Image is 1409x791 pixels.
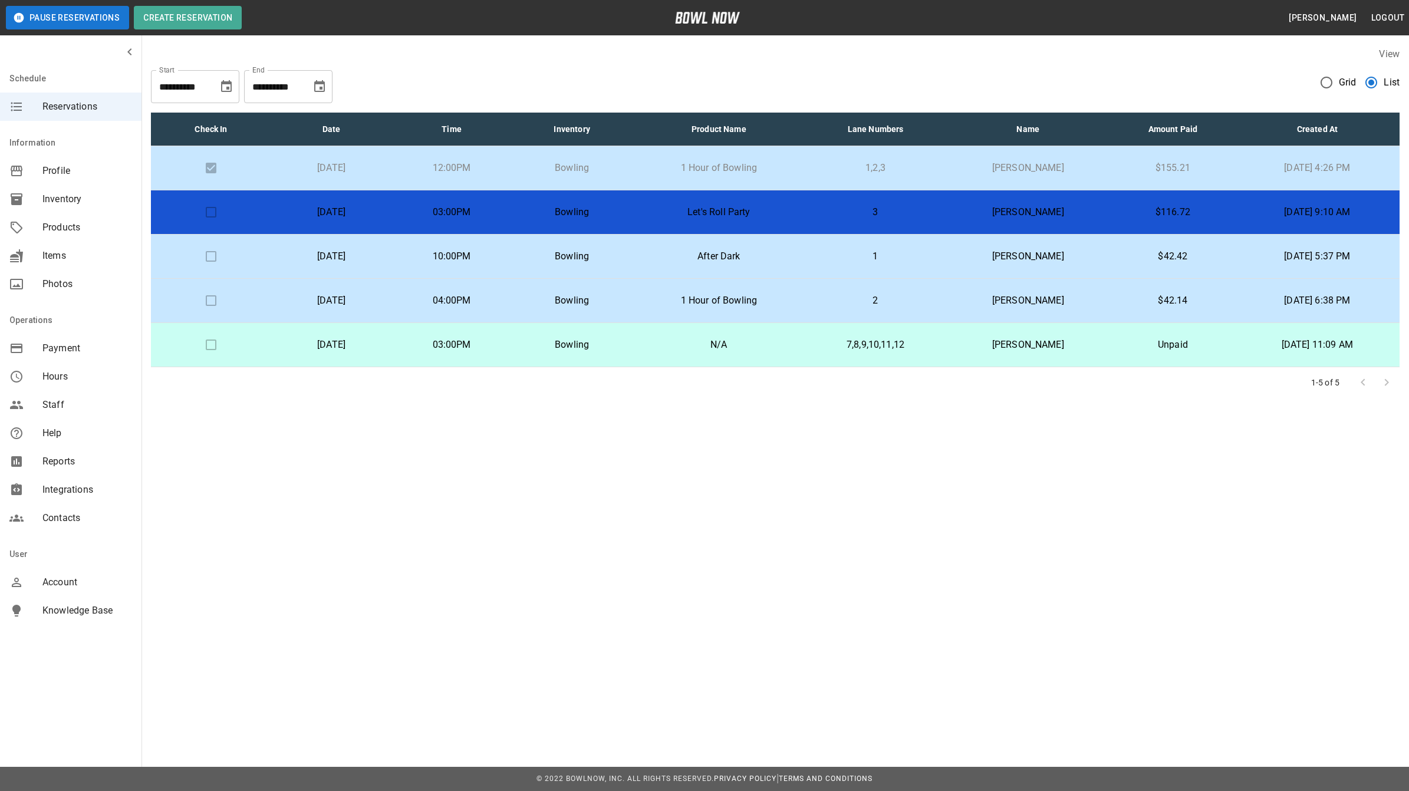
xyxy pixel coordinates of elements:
[42,511,132,525] span: Contacts
[281,294,382,308] p: [DATE]
[1120,205,1226,219] p: $116.72
[42,370,132,384] span: Hours
[401,161,502,175] p: 12:00PM
[1245,161,1390,175] p: [DATE] 4:26 PM
[42,575,132,589] span: Account
[401,338,502,352] p: 03:00PM
[42,100,132,114] span: Reservations
[42,604,132,618] span: Knowledge Base
[1245,205,1390,219] p: [DATE] 9:10 AM
[955,249,1101,263] p: [PERSON_NAME]
[42,249,132,263] span: Items
[1367,7,1409,29] button: Logout
[779,774,873,783] a: Terms and Conditions
[281,338,382,352] p: [DATE]
[641,338,796,352] p: N/A
[1384,75,1400,90] span: List
[1245,294,1390,308] p: [DATE] 6:38 PM
[271,113,391,146] th: Date
[714,774,776,783] a: Privacy Policy
[512,113,632,146] th: Inventory
[391,113,512,146] th: Time
[42,341,132,355] span: Payment
[815,294,936,308] p: 2
[6,6,129,29] button: Pause Reservations
[308,75,331,98] button: Choose date, selected date is Oct 21, 2025
[151,113,271,146] th: Check In
[815,338,936,352] p: 7,8,9,10,11,12
[42,426,132,440] span: Help
[946,113,1111,146] th: Name
[521,161,623,175] p: Bowling
[641,294,796,308] p: 1 Hour of Bowling
[632,113,805,146] th: Product Name
[42,277,132,291] span: Photos
[215,75,238,98] button: Choose date, selected date is Sep 21, 2025
[1235,113,1400,146] th: Created At
[955,161,1101,175] p: [PERSON_NAME]
[1245,249,1390,263] p: [DATE] 5:37 PM
[955,205,1101,219] p: [PERSON_NAME]
[1120,338,1226,352] p: Unpaid
[521,205,623,219] p: Bowling
[536,774,714,783] span: © 2022 BowlNow, Inc. All Rights Reserved.
[641,205,796,219] p: Let's Roll Party
[815,161,936,175] p: 1,2,3
[1120,294,1226,308] p: $42.14
[1311,377,1339,388] p: 1-5 of 5
[955,294,1101,308] p: [PERSON_NAME]
[806,113,946,146] th: Lane Numbers
[401,205,502,219] p: 03:00PM
[641,161,796,175] p: 1 Hour of Bowling
[815,205,936,219] p: 3
[1120,249,1226,263] p: $42.42
[1111,113,1235,146] th: Amount Paid
[42,220,132,235] span: Products
[955,338,1101,352] p: [PERSON_NAME]
[401,249,502,263] p: 10:00PM
[521,249,623,263] p: Bowling
[42,398,132,412] span: Staff
[521,294,623,308] p: Bowling
[42,164,132,178] span: Profile
[281,205,382,219] p: [DATE]
[641,249,796,263] p: After Dark
[521,338,623,352] p: Bowling
[42,483,132,497] span: Integrations
[675,12,740,24] img: logo
[281,161,382,175] p: [DATE]
[815,249,936,263] p: 1
[401,294,502,308] p: 04:00PM
[1120,161,1226,175] p: $155.21
[42,454,132,469] span: Reports
[134,6,242,29] button: Create Reservation
[42,192,132,206] span: Inventory
[1284,7,1361,29] button: [PERSON_NAME]
[1245,338,1390,352] p: [DATE] 11:09 AM
[1339,75,1357,90] span: Grid
[1379,48,1400,60] label: View
[281,249,382,263] p: [DATE]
